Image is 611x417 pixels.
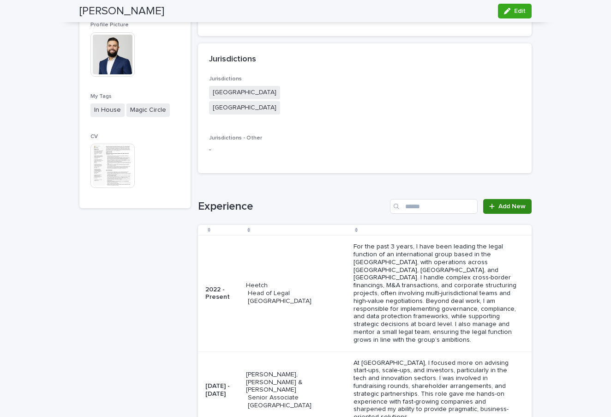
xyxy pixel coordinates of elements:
[198,236,532,351] tr: 2022 - PresentHeetch Head of Legal [GEOGRAPHIC_DATA]For the past 3 years, I have been leading the...
[353,243,517,344] p: For the past 3 years, I have been leading the legal function of an international group based in t...
[90,134,98,139] span: CV
[209,101,280,115] span: [GEOGRAPHIC_DATA]
[198,200,386,213] h1: Experience
[90,103,125,117] span: In House
[205,382,239,398] p: [DATE] - [DATE]
[209,86,280,99] span: [GEOGRAPHIC_DATA]
[79,5,164,18] h2: [PERSON_NAME]
[90,94,112,99] span: My Tags
[90,22,129,28] span: Profile Picture
[246,282,346,305] p: Heetch Head of Legal [GEOGRAPHIC_DATA]
[205,286,239,302] p: 2022 - Present
[390,199,478,214] input: Search
[209,76,242,82] span: Jurisdictions
[514,8,526,14] span: Edit
[246,371,346,410] p: [PERSON_NAME], [PERSON_NAME] & [PERSON_NAME] Senior Associate [GEOGRAPHIC_DATA]
[209,54,256,65] h2: Jurisdictions
[483,199,532,214] a: Add New
[498,4,532,18] button: Edit
[209,145,521,155] p: -
[498,203,526,210] span: Add New
[126,103,170,117] span: Magic Circle
[209,135,262,141] span: Jurisdictions - Other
